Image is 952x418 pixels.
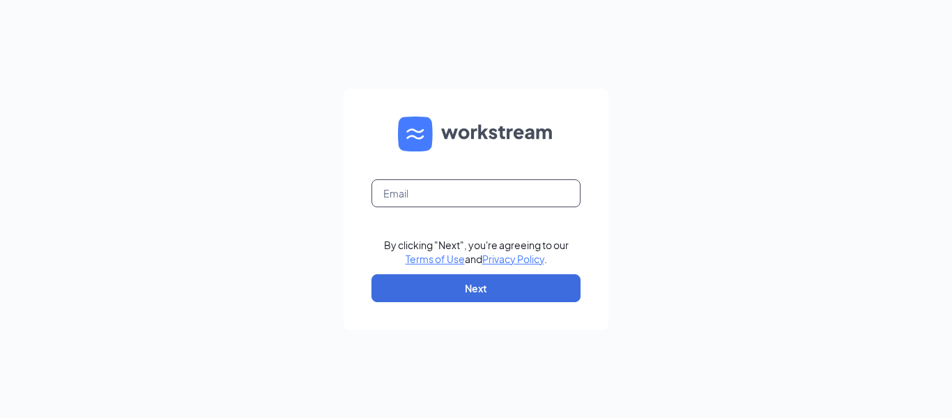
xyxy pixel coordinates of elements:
[371,274,581,302] button: Next
[384,238,569,266] div: By clicking "Next", you're agreeing to our and .
[371,179,581,207] input: Email
[482,253,544,265] a: Privacy Policy
[398,117,554,151] img: WS logo and Workstream text
[406,253,465,265] a: Terms of Use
